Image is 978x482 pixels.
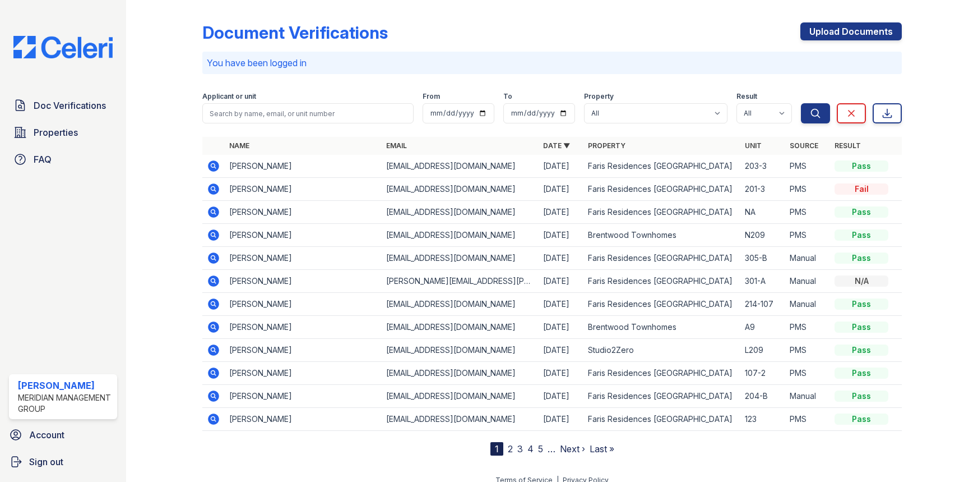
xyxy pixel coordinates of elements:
td: [PERSON_NAME] [225,201,382,224]
div: Pass [835,160,888,172]
div: Pass [835,229,888,241]
td: 204-B [740,385,785,408]
span: Sign out [29,455,63,469]
td: [EMAIL_ADDRESS][DOMAIN_NAME] [382,224,539,247]
td: [PERSON_NAME] [225,155,382,178]
td: Faris Residences [GEOGRAPHIC_DATA] [583,247,740,270]
td: [EMAIL_ADDRESS][DOMAIN_NAME] [382,155,539,178]
div: Pass [835,206,888,218]
a: Properties [9,121,117,144]
a: Name [229,141,249,150]
td: N209 [740,224,785,247]
td: [DATE] [539,201,583,224]
td: 203-3 [740,155,785,178]
td: [DATE] [539,293,583,316]
td: PMS [785,155,830,178]
a: Doc Verifications [9,94,117,117]
div: Pass [835,414,888,425]
span: Properties [34,126,78,139]
td: [PERSON_NAME] [225,316,382,339]
td: PMS [785,178,830,201]
td: Faris Residences [GEOGRAPHIC_DATA] [583,178,740,201]
td: PMS [785,224,830,247]
td: [DATE] [539,155,583,178]
td: Manual [785,385,830,408]
td: [DATE] [539,270,583,293]
a: 5 [538,443,543,455]
td: [EMAIL_ADDRESS][DOMAIN_NAME] [382,316,539,339]
div: [PERSON_NAME] [18,379,113,392]
a: Source [790,141,818,150]
div: Pass [835,253,888,264]
div: Pass [835,322,888,333]
td: [PERSON_NAME] [225,178,382,201]
td: PMS [785,316,830,339]
a: Date ▼ [543,141,570,150]
a: Property [588,141,625,150]
td: Faris Residences [GEOGRAPHIC_DATA] [583,270,740,293]
td: [EMAIL_ADDRESS][DOMAIN_NAME] [382,178,539,201]
td: Faris Residences [GEOGRAPHIC_DATA] [583,385,740,408]
td: [PERSON_NAME] [225,247,382,270]
a: Sign out [4,451,122,473]
td: Studio2Zero [583,339,740,362]
td: PMS [785,362,830,385]
td: [DATE] [539,316,583,339]
td: [EMAIL_ADDRESS][DOMAIN_NAME] [382,408,539,431]
div: Pass [835,299,888,310]
td: NA [740,201,785,224]
td: Faris Residences [GEOGRAPHIC_DATA] [583,362,740,385]
a: Result [835,141,861,150]
input: Search by name, email, or unit number [202,103,414,123]
td: Faris Residences [GEOGRAPHIC_DATA] [583,201,740,224]
td: [EMAIL_ADDRESS][DOMAIN_NAME] [382,201,539,224]
a: Upload Documents [800,22,902,40]
td: PMS [785,408,830,431]
td: PMS [785,339,830,362]
a: Next › [560,443,585,455]
td: [DATE] [539,224,583,247]
a: FAQ [9,148,117,171]
td: [PERSON_NAME] [225,385,382,408]
td: PMS [785,201,830,224]
span: Doc Verifications [34,99,106,112]
td: 107-2 [740,362,785,385]
td: [EMAIL_ADDRESS][DOMAIN_NAME] [382,247,539,270]
td: Faris Residences [GEOGRAPHIC_DATA] [583,155,740,178]
td: [PERSON_NAME] [225,224,382,247]
td: [PERSON_NAME] [225,362,382,385]
td: Manual [785,293,830,316]
a: Unit [745,141,762,150]
td: 301-A [740,270,785,293]
td: [PERSON_NAME] [225,339,382,362]
label: Property [584,92,614,101]
div: Meridian Management Group [18,392,113,415]
td: Manual [785,270,830,293]
p: You have been logged in [207,56,897,70]
td: [PERSON_NAME] [225,270,382,293]
a: 2 [508,443,513,455]
td: Faris Residences [GEOGRAPHIC_DATA] [583,408,740,431]
td: [DATE] [539,408,583,431]
td: [EMAIL_ADDRESS][DOMAIN_NAME] [382,293,539,316]
a: 3 [517,443,523,455]
td: [PERSON_NAME] [225,293,382,316]
div: 1 [490,442,503,456]
div: Pass [835,345,888,356]
td: 201-3 [740,178,785,201]
img: CE_Logo_Blue-a8612792a0a2168367f1c8372b55b34899dd931a85d93a1a3d3e32e68fde9ad4.png [4,36,122,58]
td: [DATE] [539,178,583,201]
td: [PERSON_NAME][EMAIL_ADDRESS][PERSON_NAME][DOMAIN_NAME] [382,270,539,293]
td: 305-B [740,247,785,270]
td: [DATE] [539,339,583,362]
span: FAQ [34,153,52,166]
div: N/A [835,276,888,287]
label: To [503,92,512,101]
td: Brentwood Townhomes [583,316,740,339]
td: Faris Residences [GEOGRAPHIC_DATA] [583,293,740,316]
td: [DATE] [539,362,583,385]
span: Account [29,428,64,442]
a: Last » [590,443,614,455]
td: L209 [740,339,785,362]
